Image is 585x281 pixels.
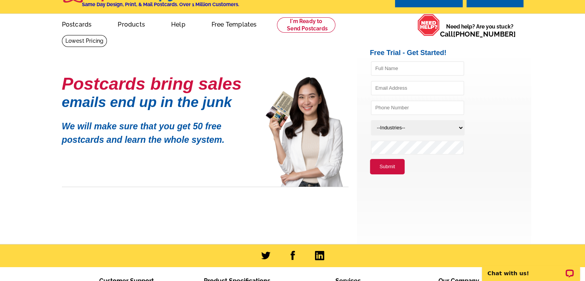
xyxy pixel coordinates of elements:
span: Need help? Are you stuck? [440,23,520,38]
h4: Same Day Design, Print, & Mail Postcards. Over 1 Million Customers. [82,2,239,7]
h1: emails end up in the junk [62,98,254,106]
input: Email Address [371,81,464,95]
a: [PHONE_NUMBER] [453,30,516,38]
span: Call [440,30,516,38]
input: Phone Number [371,100,464,115]
a: Help [159,15,198,33]
img: help [417,14,440,36]
h1: Postcards bring sales [62,77,254,90]
a: Free Templates [199,15,269,33]
button: Submit [370,159,405,174]
a: Postcards [50,15,104,33]
p: We will make sure that you get 50 free postcards and learn the whole system. [62,114,254,146]
h2: Free Trial - Get Started! [370,49,531,57]
a: Products [105,15,157,33]
iframe: LiveChat chat widget [477,257,585,281]
input: Full Name [371,61,464,76]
